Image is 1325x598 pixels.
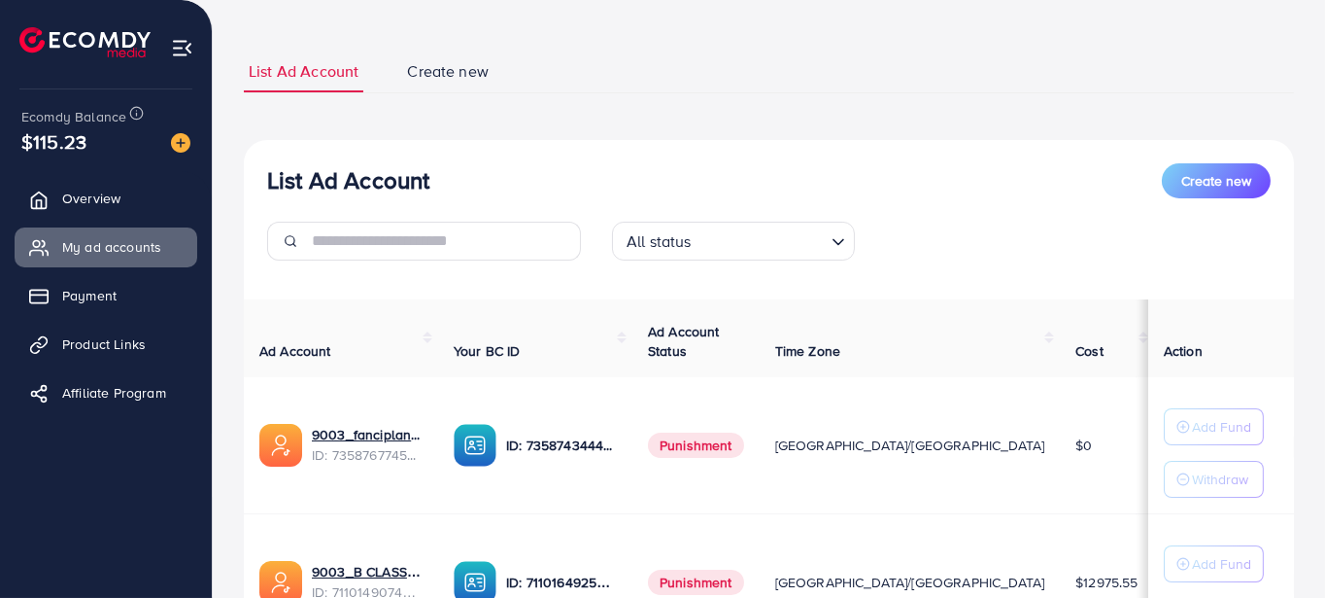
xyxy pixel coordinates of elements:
span: [GEOGRAPHIC_DATA]/[GEOGRAPHIC_DATA] [775,436,1045,455]
img: ic-ads-acc.e4c84228.svg [259,424,302,467]
span: Create new [1181,171,1251,191]
span: Create new [407,60,489,83]
h3: List Ad Account [267,166,429,194]
span: Product Links [62,334,146,354]
a: 9003_fanciplanet_1713346643669 [312,425,423,444]
span: Affiliate Program [62,383,166,403]
p: ID: 7110164925284089857 [506,571,617,594]
span: Punishment [648,433,744,458]
span: Punishment [648,570,744,595]
button: Withdraw [1164,461,1264,498]
a: Affiliate Program [15,373,197,412]
span: Overview [62,189,120,208]
a: 9003_B CLASSY_1655484668636 [312,562,423,581]
p: ID: 7358743444526743569 [506,434,617,457]
p: Withdraw [1192,468,1248,491]
a: Product Links [15,325,197,364]
img: ic-ba-acc.ded83a64.svg [454,424,496,467]
span: ID: 7358767745762213889 [312,445,423,465]
span: $0 [1075,436,1092,455]
span: [GEOGRAPHIC_DATA]/[GEOGRAPHIC_DATA] [775,573,1045,592]
span: All status [623,228,696,256]
span: Payment [62,286,117,305]
a: My ad accounts [15,228,197,266]
span: Action [1164,341,1203,361]
img: image [171,133,190,153]
div: Search for option [612,222,855,261]
span: Your BC ID [454,341,521,361]
span: Cost [1075,341,1104,361]
button: Add Fund [1164,408,1264,445]
span: $12975.55 [1075,573,1138,592]
a: Payment [15,276,197,315]
span: Ad Account [259,341,331,361]
span: $115.23 [21,127,86,156]
button: Create new [1162,163,1271,198]
button: Add Fund [1164,545,1264,582]
span: List Ad Account [249,60,358,83]
a: Overview [15,179,197,218]
iframe: Chat [1242,510,1310,583]
span: Ad Account Status [648,322,720,361]
span: My ad accounts [62,237,161,257]
span: Time Zone [775,341,840,361]
img: logo [19,27,151,57]
img: menu [171,37,193,59]
input: Search for option [697,224,824,256]
p: Add Fund [1192,552,1251,576]
p: Add Fund [1192,415,1251,439]
div: <span class='underline'>9003_fanciplanet_1713346643669</span></br>7358767745762213889 [312,425,423,465]
span: Ecomdy Balance [21,107,126,126]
